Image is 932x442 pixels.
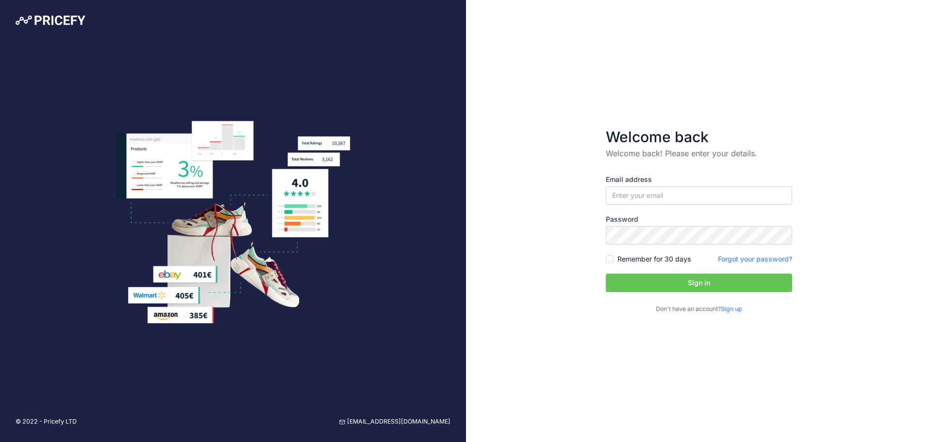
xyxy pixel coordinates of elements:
[606,128,792,146] h3: Welcome back
[606,214,792,224] label: Password
[606,274,792,292] button: Sign in
[16,16,85,25] img: Pricefy
[16,417,77,426] p: © 2022 - Pricefy LTD
[606,186,792,205] input: Enter your email
[606,305,792,314] p: Don't have an account?
[718,255,792,263] a: Forgot your password?
[721,305,742,312] a: Sign up
[606,147,792,159] p: Welcome back! Please enter your details.
[617,254,691,264] label: Remember for 30 days
[606,175,792,184] label: Email address
[339,417,450,426] a: [EMAIL_ADDRESS][DOMAIN_NAME]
